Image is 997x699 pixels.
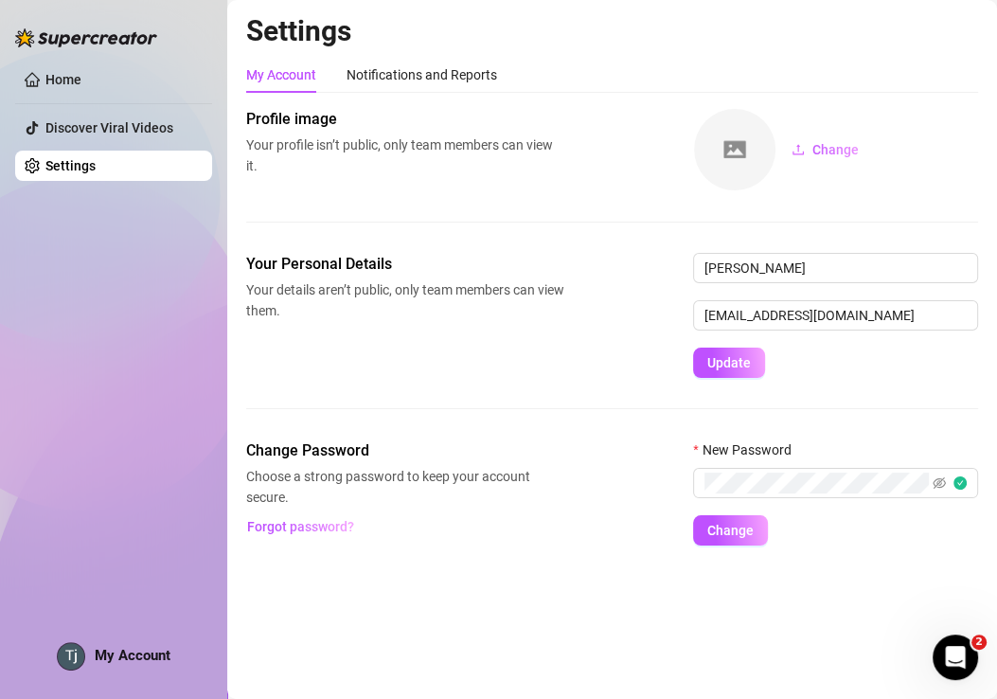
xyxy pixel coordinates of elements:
[707,355,751,370] span: Update
[246,466,564,508] span: Choose a strong password to keep your account secure.
[707,523,754,538] span: Change
[694,109,775,190] img: square-placeholder.png
[246,108,564,131] span: Profile image
[246,253,564,276] span: Your Personal Details
[246,134,564,176] span: Your profile isn’t public, only team members can view it.
[246,64,316,85] div: My Account
[693,300,978,331] input: Enter new email
[95,647,170,664] span: My Account
[246,279,564,321] span: Your details aren’t public, only team members can view them.
[246,13,978,49] h2: Settings
[933,635,978,680] iframe: Intercom live chat
[704,473,929,493] input: New Password
[693,515,768,546] button: Change
[45,72,81,87] a: Home
[58,643,84,670] img: ACg8ocIB2-_DDlQ1tsDnjf7P2NCSh4di4ioAJ8P-QhmsLtndf0RA-Q=s96-c
[45,120,173,135] a: Discover Viral Videos
[792,143,805,156] span: upload
[693,253,978,283] input: Enter name
[15,28,157,47] img: logo-BBDzfeDw.svg
[246,439,564,462] span: Change Password
[247,519,354,534] span: Forgot password?
[933,476,946,490] span: eye-invisible
[246,511,354,542] button: Forgot password?
[347,64,497,85] div: Notifications and Reports
[812,142,859,157] span: Change
[693,439,803,460] label: New Password
[45,158,96,173] a: Settings
[971,635,987,650] span: 2
[693,348,765,378] button: Update
[776,134,874,165] button: Change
